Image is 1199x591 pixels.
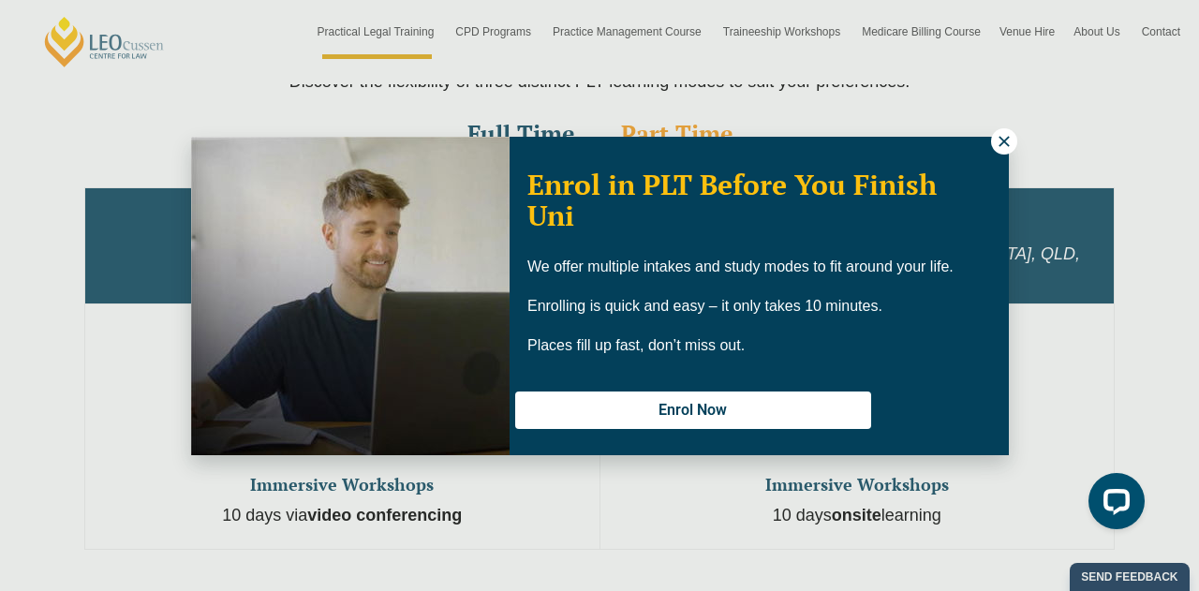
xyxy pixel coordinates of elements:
button: Close [991,128,1017,155]
img: Woman in yellow blouse holding folders looking to the right and smiling [191,137,510,455]
button: Enrol Now [515,392,871,429]
iframe: LiveChat chat widget [1073,465,1152,544]
span: We offer multiple intakes and study modes to fit around your life. [527,259,954,274]
span: Enrol in PLT Before You Finish Uni [527,166,937,234]
span: Enrolling is quick and easy – it only takes 10 minutes. [527,298,882,314]
span: Places fill up fast, don’t miss out. [527,337,745,353]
